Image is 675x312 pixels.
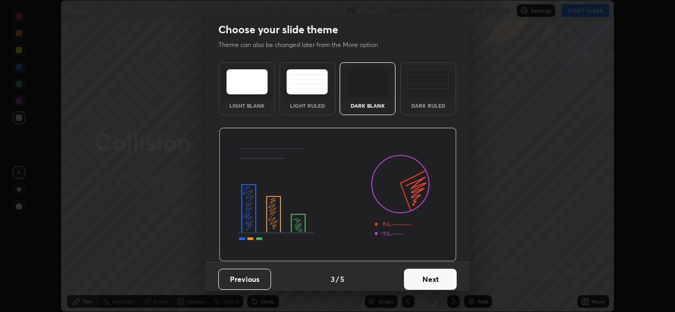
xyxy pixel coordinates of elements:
div: Light Blank [226,103,268,108]
p: Theme can also be changed later from the More option [218,40,389,50]
img: darkThemeBanner.d06ce4a2.svg [219,128,457,262]
img: darkTheme.f0cc69e5.svg [347,69,389,94]
h4: / [336,273,339,285]
h2: Choose your slide theme [218,23,338,36]
img: lightRuledTheme.5fabf969.svg [286,69,328,94]
img: darkRuledTheme.de295e13.svg [407,69,449,94]
button: Previous [218,269,271,290]
button: Next [404,269,457,290]
h4: 5 [340,273,344,285]
div: Dark Blank [346,103,389,108]
h4: 3 [331,273,335,285]
img: lightTheme.e5ed3b09.svg [226,69,268,94]
div: Light Ruled [286,103,329,108]
div: Dark Ruled [407,103,449,108]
